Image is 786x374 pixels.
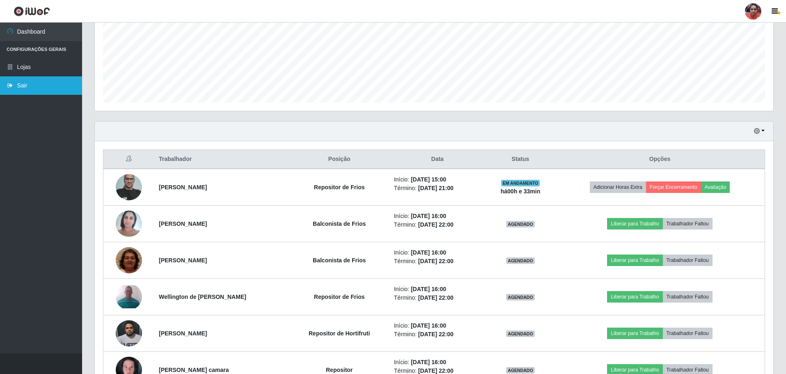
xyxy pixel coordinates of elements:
strong: Repositor de Frios [314,184,365,190]
strong: Balconista de Frios [313,257,366,264]
time: [DATE] 16:00 [411,322,446,329]
li: Início: [394,358,481,367]
li: Término: [394,330,481,339]
th: Status [486,150,555,169]
strong: [PERSON_NAME] camara [159,367,229,373]
button: Adicionar Horas Extra [590,181,646,193]
img: CoreUI Logo [14,6,50,16]
span: AGENDADO [506,294,535,301]
strong: [PERSON_NAME] [159,220,207,227]
time: [DATE] 22:00 [418,221,454,228]
time: [DATE] 21:00 [418,185,454,191]
th: Trabalhador [154,150,290,169]
time: [DATE] 16:00 [411,249,446,256]
time: [DATE] 16:00 [411,286,446,292]
li: Término: [394,257,481,266]
span: AGENDADO [506,367,535,374]
time: [DATE] 16:00 [411,213,446,219]
th: Posição [290,150,389,169]
img: 1705690307767.jpeg [116,206,142,241]
li: Término: [394,220,481,229]
span: AGENDADO [506,257,535,264]
li: Término: [394,184,481,193]
button: Liberar para Trabalho [607,218,662,229]
strong: Balconista de Frios [313,220,366,227]
button: Trabalhador Faltou [663,218,713,229]
time: [DATE] 22:00 [418,294,454,301]
span: AGENDADO [506,221,535,227]
li: Término: [394,294,481,302]
button: Trabalhador Faltou [663,291,713,303]
li: Início: [394,248,481,257]
li: Início: [394,175,481,184]
time: [DATE] 22:00 [418,331,454,337]
th: Opções [555,150,765,169]
button: Liberar para Trabalho [607,255,662,266]
strong: Repositor de Frios [314,294,365,300]
button: Trabalhador Faltou [663,255,713,266]
button: Liberar para Trabalho [607,328,662,339]
li: Início: [394,285,481,294]
strong: há 00 h e 33 min [501,188,541,195]
button: Forçar Encerramento [646,181,701,193]
li: Início: [394,212,481,220]
li: Início: [394,321,481,330]
button: Avaliação [701,181,730,193]
img: 1718553093069.jpeg [116,316,142,351]
time: [DATE] 16:00 [411,359,446,365]
img: 1724302399832.jpeg [116,285,142,308]
strong: [PERSON_NAME] [159,257,207,264]
strong: Repositor de Hortifruti [309,330,370,337]
strong: Repositor [326,367,353,373]
span: AGENDADO [506,330,535,337]
img: 1655148070426.jpeg [116,170,142,204]
th: Data [389,150,486,169]
button: Liberar para Trabalho [607,291,662,303]
strong: [PERSON_NAME] [159,184,207,190]
button: Trabalhador Faltou [663,328,713,339]
time: [DATE] 22:00 [418,367,454,374]
span: EM ANDAMENTO [501,180,540,186]
strong: [PERSON_NAME] [159,330,207,337]
img: 1756260956373.jpeg [116,232,142,288]
time: [DATE] 15:00 [411,176,446,183]
strong: Wellington de [PERSON_NAME] [159,294,246,300]
time: [DATE] 22:00 [418,258,454,264]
